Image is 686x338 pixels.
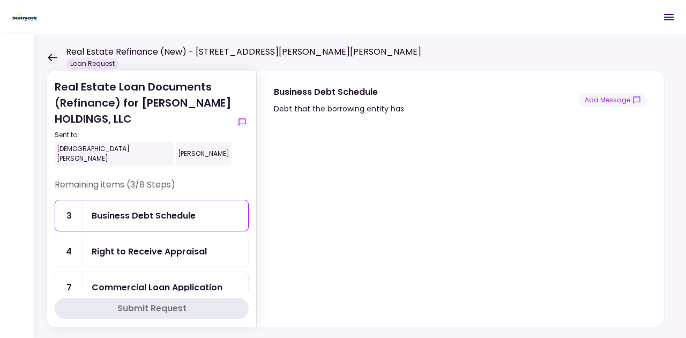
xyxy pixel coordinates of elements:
[92,209,196,222] div: Business Debt Schedule
[55,272,83,303] div: 7
[55,272,249,303] a: 7Commercial Loan Application
[274,132,645,322] iframe: jotform-iframe
[55,130,232,140] div: Sent to:
[656,4,682,30] button: Open menu
[274,102,404,115] div: Debt that the borrowing entity has
[117,302,187,315] div: Submit Request
[55,79,232,166] div: Real Estate Loan Documents (Refinance) for [PERSON_NAME] HOLDINGS, LLC
[92,281,222,294] div: Commercial Loan Application
[55,298,249,319] button: Submit Request
[55,236,83,267] div: 4
[55,200,83,231] div: 3
[55,142,174,166] div: [DEMOGRAPHIC_DATA][PERSON_NAME]
[579,93,647,107] button: show-messages
[92,245,207,258] div: Right to Receive Appraisal
[256,71,665,327] div: Business Debt ScheduleDebt that the borrowing entity hasshow-messages
[55,200,249,231] a: 3Business Debt Schedule
[55,236,249,267] a: 4Right to Receive Appraisal
[55,178,249,200] div: Remaining items (3/8 Steps)
[176,142,232,166] div: [PERSON_NAME]
[274,85,404,99] div: Business Debt Schedule
[236,116,249,129] button: show-messages
[66,58,119,69] div: Loan Request
[11,9,39,25] img: Partner icon
[66,46,421,58] h1: Real Estate Refinance (New) - [STREET_ADDRESS][PERSON_NAME][PERSON_NAME]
